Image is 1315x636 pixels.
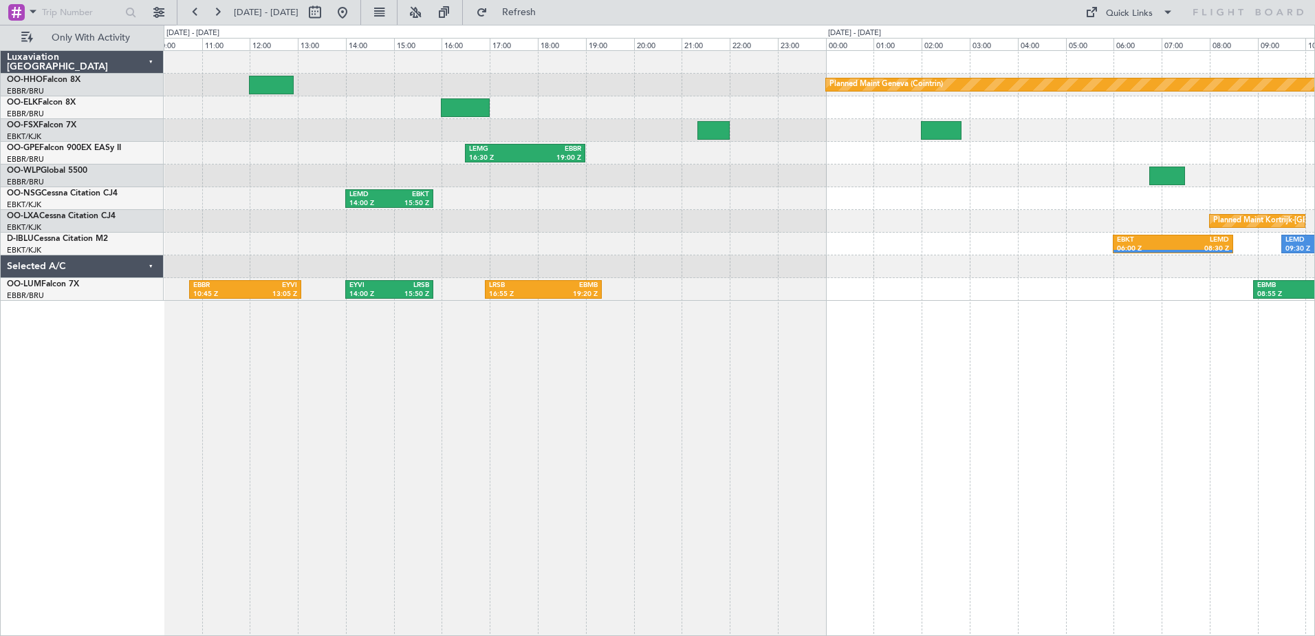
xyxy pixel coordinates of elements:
div: 14:00 Z [349,290,389,299]
a: EBBR/BRU [7,290,44,301]
a: EBKT/KJK [7,131,41,142]
a: OO-LXACessna Citation CJ4 [7,212,116,220]
a: OO-HHOFalcon 8X [7,76,80,84]
div: LEMD [349,190,389,200]
div: LEMD [1173,235,1229,245]
div: 10:00 [154,38,202,50]
div: EYVI [349,281,389,290]
div: 16:00 [442,38,490,50]
span: OO-WLP [7,167,41,175]
span: Only With Activity [36,33,145,43]
div: EBBR [525,145,581,154]
span: OO-LXA [7,212,39,220]
span: D-IBLU [7,235,34,243]
button: Quick Links [1078,1,1180,23]
div: 08:55 Z [1257,290,1305,299]
div: 14:00 [346,38,394,50]
span: OO-ELK [7,98,38,107]
div: 15:50 Z [389,199,429,209]
a: OO-NSGCessna Citation CJ4 [7,189,118,198]
div: 01:00 [873,38,922,50]
span: OO-NSG [7,189,41,198]
div: 08:30 Z [1173,244,1229,254]
div: 15:00 [394,38,442,50]
div: EBMB [543,281,598,290]
a: OO-WLPGlobal 5500 [7,167,87,175]
input: Trip Number [42,2,121,23]
button: Refresh [470,1,552,23]
div: 02:00 [922,38,970,50]
div: 13:05 Z [246,290,298,299]
div: 08:00 [1210,38,1258,50]
div: 22:00 [730,38,778,50]
div: [DATE] - [DATE] [828,28,881,39]
a: OO-ELKFalcon 8X [7,98,76,107]
a: D-IBLUCessna Citation M2 [7,235,108,243]
a: EBKT/KJK [7,200,41,210]
div: 13:00 [298,38,346,50]
div: 07:00 [1162,38,1210,50]
div: 18:00 [538,38,586,50]
a: OO-LUMFalcon 7X [7,280,79,288]
a: EBBR/BRU [7,86,44,96]
div: 06:00 Z [1117,244,1173,254]
div: EBBR [193,281,246,290]
div: 05:00 [1066,38,1114,50]
div: 16:55 Z [489,290,543,299]
span: Refresh [490,8,548,17]
div: 20:00 [634,38,682,50]
div: EYVI [246,281,298,290]
div: 15:50 Z [389,290,429,299]
span: OO-FSX [7,121,39,129]
div: 19:00 [586,38,634,50]
div: 21:00 [682,38,730,50]
a: EBKT/KJK [7,222,41,233]
span: [DATE] - [DATE] [234,6,298,19]
a: OO-GPEFalcon 900EX EASy II [7,144,121,152]
button: Only With Activity [15,27,149,49]
div: 23:00 [778,38,826,50]
a: EBBR/BRU [7,154,44,165]
div: 12:00 [250,38,298,50]
a: EBBR/BRU [7,177,44,187]
a: OO-FSXFalcon 7X [7,121,76,129]
div: LRSB [489,281,543,290]
div: LRSB [389,281,429,290]
div: 00:00 [826,38,874,50]
div: EBKT [389,190,429,200]
div: 14:00 Z [349,199,389,209]
div: 06:00 [1113,38,1162,50]
span: OO-HHO [7,76,43,84]
div: EBMB [1257,281,1305,290]
div: 19:20 Z [543,290,598,299]
div: 17:00 [490,38,538,50]
div: 16:30 Z [469,153,525,163]
a: EBBR/BRU [7,109,44,119]
span: OO-GPE [7,144,39,152]
a: EBKT/KJK [7,245,41,255]
div: EBKT [1117,235,1173,245]
div: 09:00 [1258,38,1306,50]
div: 11:00 [202,38,250,50]
span: OO-LUM [7,280,41,288]
div: Quick Links [1106,7,1153,21]
div: Planned Maint Geneva (Cointrin) [829,74,943,95]
div: 04:00 [1018,38,1066,50]
div: 03:00 [970,38,1018,50]
div: 19:00 Z [525,153,581,163]
div: 10:45 Z [193,290,246,299]
div: LEMG [469,145,525,154]
div: [DATE] - [DATE] [166,28,219,39]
